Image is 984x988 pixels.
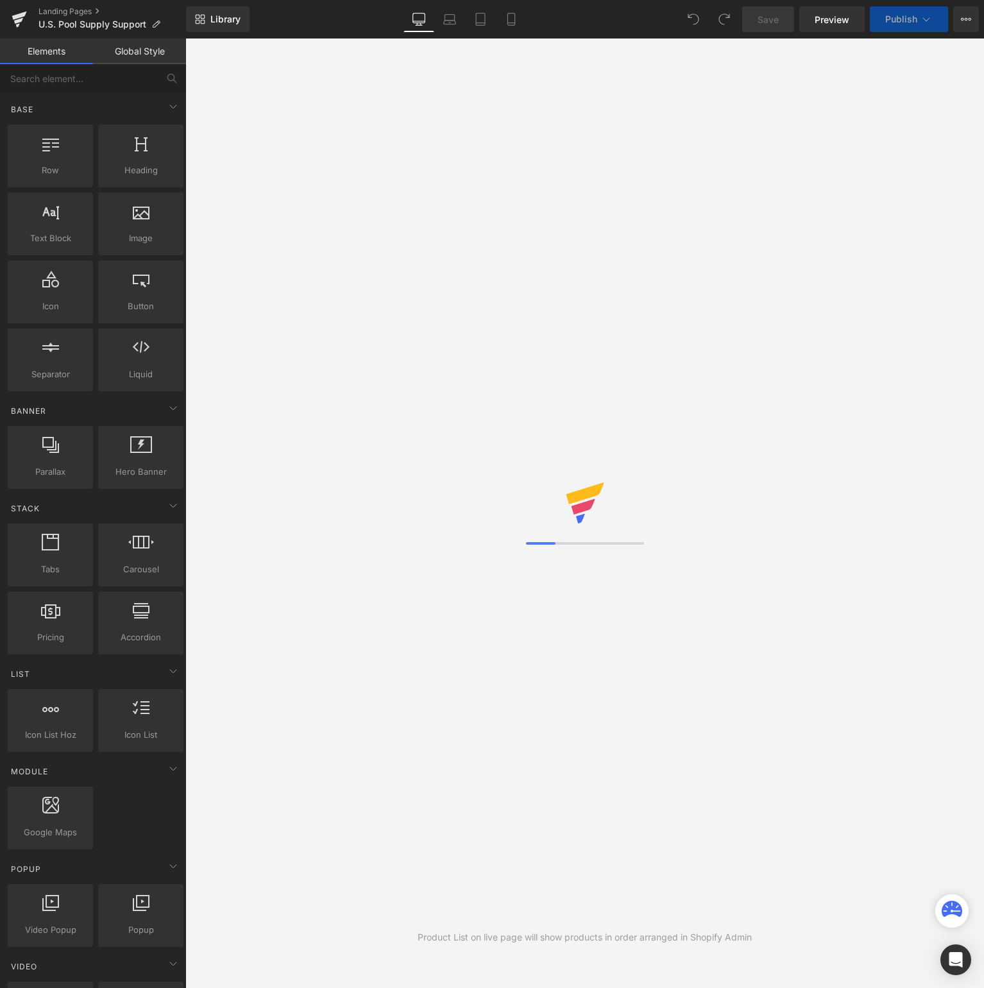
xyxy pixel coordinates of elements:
span: Video Popup [12,923,89,937]
a: Laptop [434,6,465,32]
span: Liquid [102,368,180,381]
a: Preview [799,6,865,32]
span: Heading [102,164,180,177]
span: Pricing [12,631,89,644]
span: Save [758,13,779,26]
span: Separator [12,368,89,381]
button: Publish [870,6,948,32]
span: Popup [102,923,180,937]
span: Popup [10,863,42,875]
a: Landing Pages [38,6,186,17]
span: Image [102,232,180,245]
div: Open Intercom Messenger [940,944,971,975]
a: Desktop [403,6,434,32]
span: Module [10,765,49,778]
a: New Library [186,6,250,32]
span: Preview [815,13,849,26]
button: Undo [681,6,706,32]
span: Publish [885,14,917,24]
span: Google Maps [12,826,89,839]
span: Tabs [12,563,89,576]
span: Stack [10,502,41,515]
span: Carousel [102,563,180,576]
span: Icon List [102,728,180,742]
span: Parallax [12,465,89,479]
span: Accordion [102,631,180,644]
span: Hero Banner [102,465,180,479]
span: Text Block [12,232,89,245]
span: Video [10,960,38,973]
div: Product List on live page will show products in order arranged in Shopify Admin [418,930,752,944]
span: Base [10,103,35,115]
a: Global Style [93,38,186,64]
a: Tablet [465,6,496,32]
span: Button [102,300,180,313]
span: List [10,668,31,680]
a: Mobile [496,6,527,32]
button: Redo [711,6,737,32]
button: More [953,6,979,32]
span: Icon List Hoz [12,728,89,742]
span: U.S. Pool Supply Support [38,19,146,30]
span: Row [12,164,89,177]
span: Icon [12,300,89,313]
span: Banner [10,405,47,417]
span: Library [210,13,241,25]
